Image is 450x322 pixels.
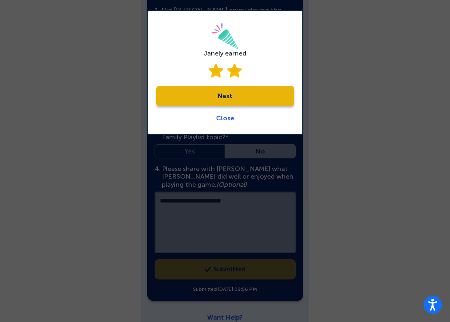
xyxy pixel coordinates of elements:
img: celebrate [211,23,239,49]
img: star [208,64,223,78]
a: Close [216,114,234,122]
img: star [227,64,242,78]
div: Janely earned [204,49,246,57]
a: Next [156,86,294,106]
